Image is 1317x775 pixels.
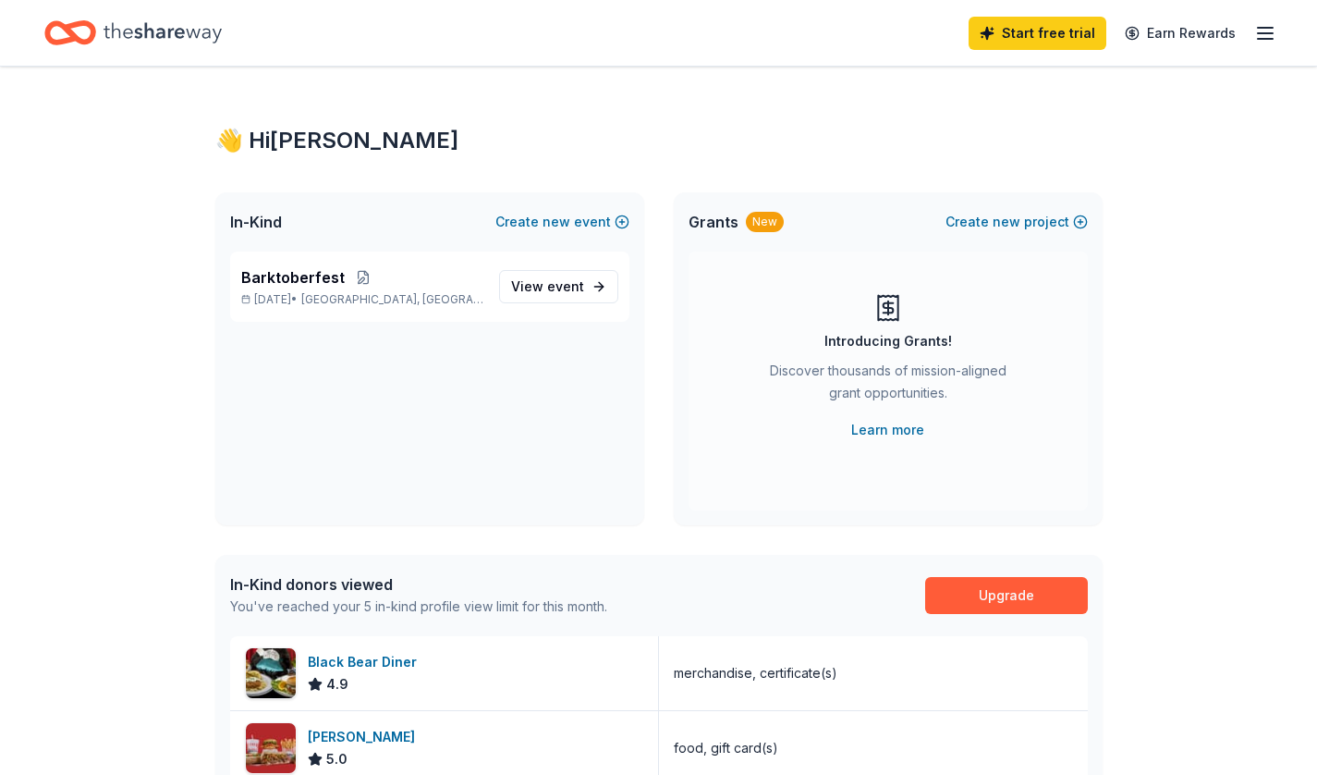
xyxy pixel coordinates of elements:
[945,211,1088,233] button: Createnewproject
[308,651,424,673] div: Black Bear Diner
[495,211,629,233] button: Createnewevent
[499,270,618,303] a: View event
[230,596,607,618] div: You've reached your 5 in-kind profile view limit for this month.
[301,292,483,307] span: [GEOGRAPHIC_DATA], [GEOGRAPHIC_DATA]
[241,292,484,307] p: [DATE] •
[246,648,296,698] img: Image for Black Bear Diner
[215,126,1103,155] div: 👋 Hi [PERSON_NAME]
[326,673,348,695] span: 4.9
[547,278,584,294] span: event
[326,748,348,770] span: 5.0
[1114,17,1247,50] a: Earn Rewards
[543,211,570,233] span: new
[689,211,738,233] span: Grants
[308,726,422,748] div: [PERSON_NAME]
[762,360,1014,412] div: Discover thousands of mission-aligned grant opportunities.
[824,330,952,352] div: Introducing Grants!
[993,211,1020,233] span: new
[851,419,924,441] a: Learn more
[925,577,1088,614] a: Upgrade
[969,17,1106,50] a: Start free trial
[230,573,607,596] div: In-Kind donors viewed
[241,266,345,289] span: Barktoberfest
[511,276,584,298] span: View
[674,662,837,684] div: merchandise, certificate(s)
[674,737,778,759] div: food, gift card(s)
[246,723,296,773] img: Image for Portillo's
[44,11,222,55] a: Home
[746,212,784,232] div: New
[230,211,282,233] span: In-Kind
